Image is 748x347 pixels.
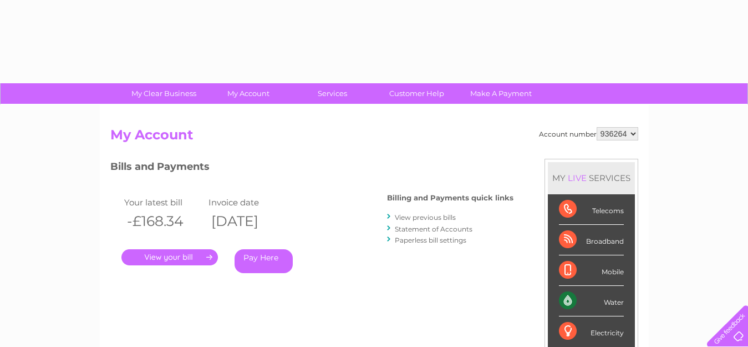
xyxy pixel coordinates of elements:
h4: Billing and Payments quick links [387,194,513,202]
a: . [121,249,218,265]
a: My Clear Business [118,83,210,104]
th: -£168.34 [121,210,206,233]
th: [DATE] [206,210,291,233]
td: Your latest bill [121,195,206,210]
div: LIVE [566,173,589,183]
a: My Account [202,83,294,104]
a: Statement of Accounts [395,225,472,233]
div: MY SERVICES [548,162,635,194]
a: Services [287,83,378,104]
td: Invoice date [206,195,291,210]
a: Customer Help [371,83,462,104]
div: Broadband [559,225,624,255]
a: View previous bills [395,213,456,222]
div: Water [559,286,624,316]
a: Pay Here [235,249,293,273]
h3: Bills and Payments [110,159,513,178]
div: Telecoms [559,194,624,225]
a: Paperless bill settings [395,236,466,244]
div: Electricity [559,316,624,347]
a: Make A Payment [455,83,547,104]
h2: My Account [110,127,638,148]
div: Account number [539,127,638,140]
div: Mobile [559,255,624,286]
